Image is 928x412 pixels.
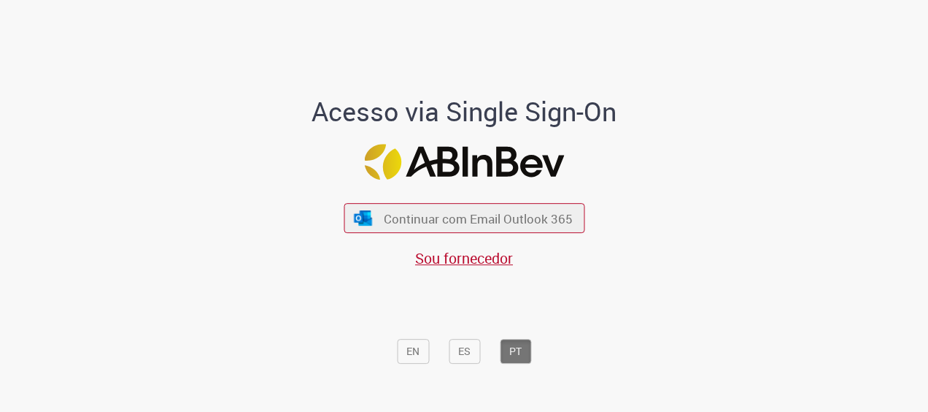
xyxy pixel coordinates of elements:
[262,98,667,127] h1: Acesso via Single Sign-On
[449,339,480,364] button: ES
[353,210,374,226] img: ícone Azure/Microsoft 360
[364,144,564,180] img: Logo ABInBev
[500,339,531,364] button: PT
[415,249,513,269] a: Sou fornecedor
[397,339,429,364] button: EN
[384,210,573,227] span: Continuar com Email Outlook 365
[344,203,584,233] button: ícone Azure/Microsoft 360 Continuar com Email Outlook 365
